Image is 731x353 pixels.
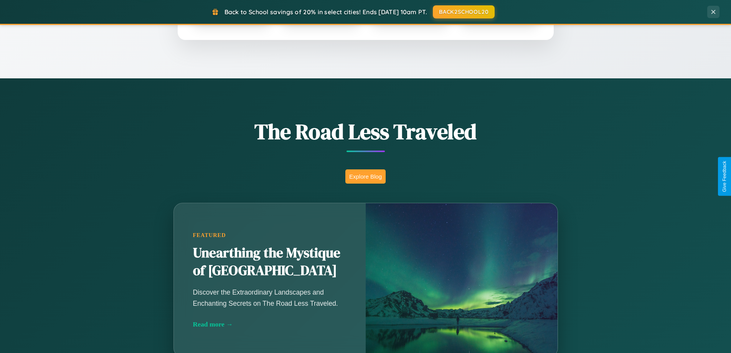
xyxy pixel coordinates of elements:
[193,320,347,328] div: Read more →
[345,169,386,184] button: Explore Blog
[135,117,596,146] h1: The Road Less Traveled
[193,232,347,239] div: Featured
[224,8,427,16] span: Back to School savings of 20% in select cities! Ends [DATE] 10am PT.
[433,5,495,18] button: BACK2SCHOOL20
[193,287,347,308] p: Discover the Extraordinary Landscapes and Enchanting Secrets on The Road Less Traveled.
[722,161,727,192] div: Give Feedback
[193,244,347,280] h2: Unearthing the Mystique of [GEOGRAPHIC_DATA]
